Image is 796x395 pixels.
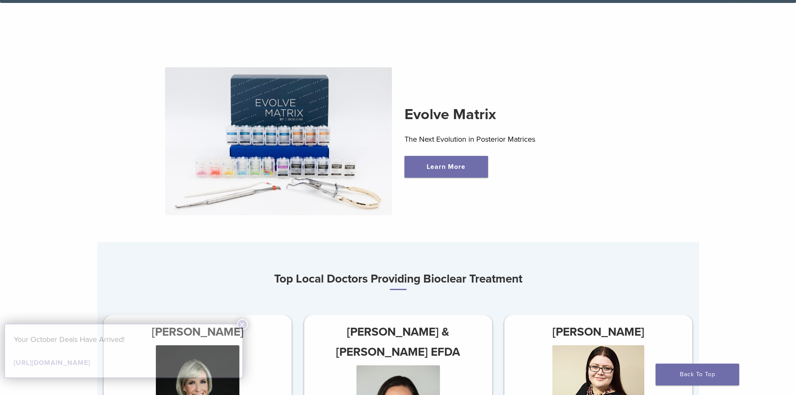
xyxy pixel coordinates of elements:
[97,269,699,290] h3: Top Local Doctors Providing Bioclear Treatment
[304,322,492,362] h3: [PERSON_NAME] & [PERSON_NAME] EFDA
[104,322,292,342] h3: [PERSON_NAME]
[404,133,631,145] p: The Next Evolution in Posterior Matrices
[14,359,90,367] a: [URL][DOMAIN_NAME]
[404,156,488,178] a: Learn More
[165,67,392,215] img: Evolve Matrix
[404,104,631,125] h2: Evolve Matrix
[656,364,739,385] a: Back To Top
[504,322,692,342] h3: [PERSON_NAME]
[14,333,234,346] p: Your October Deals Have Arrived!
[237,319,248,330] button: Close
